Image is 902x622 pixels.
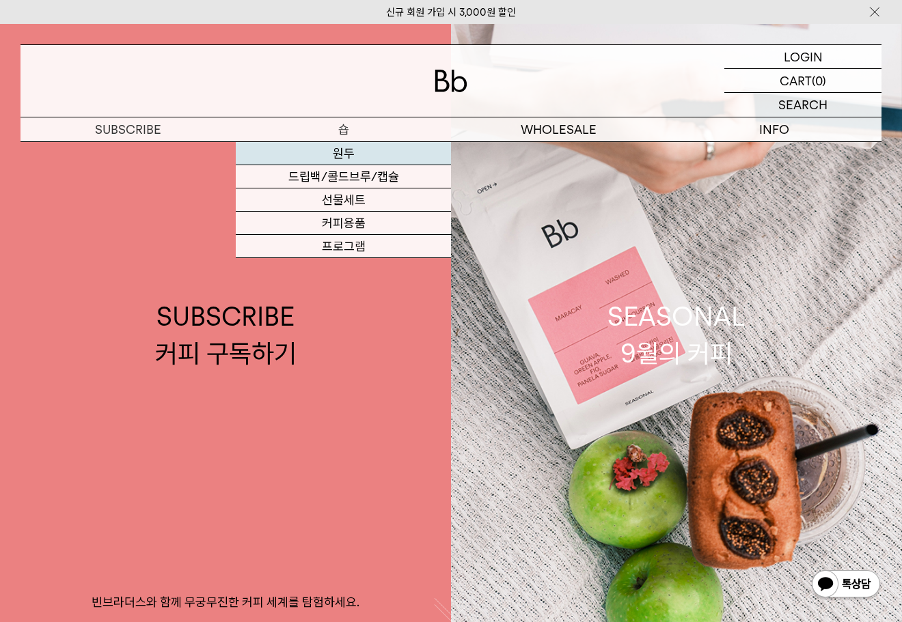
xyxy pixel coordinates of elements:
[451,117,666,141] p: WHOLESALE
[236,212,451,235] a: 커피용품
[666,117,881,141] p: INFO
[810,569,881,602] img: 카카오톡 채널 1:1 채팅 버튼
[780,69,812,92] p: CART
[236,117,451,141] a: 숍
[435,70,467,92] img: 로고
[812,69,826,92] p: (0)
[778,93,828,117] p: SEARCH
[236,165,451,188] a: 드립백/콜드브루/캡슐
[155,298,297,371] div: SUBSCRIBE 커피 구독하기
[724,69,881,93] a: CART (0)
[724,45,881,69] a: LOGIN
[236,235,451,258] a: 프로그램
[386,6,516,18] a: 신규 회원 가입 시 3,000원 할인
[236,188,451,212] a: 선물세트
[607,298,746,371] div: SEASONAL 9월의 커피
[20,117,236,141] a: SUBSCRIBE
[784,45,823,68] p: LOGIN
[236,142,451,165] a: 원두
